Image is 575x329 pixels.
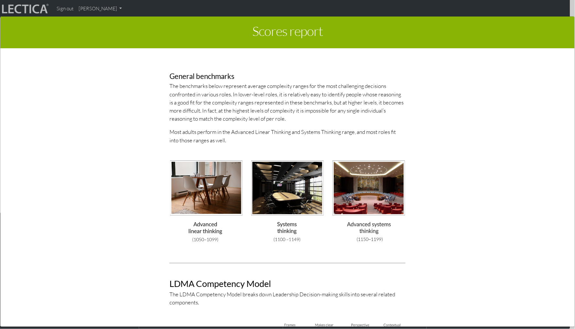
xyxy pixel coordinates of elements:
[169,72,406,81] h3: General benchmarks
[169,82,406,123] p: The benchmarks below represent average complexity ranges for the most challenging decisions confr...
[169,160,406,242] img: General benchmarks with three zones—Advanced Linear Thinking, Systems Thinking, and Advanced Syst...
[169,128,406,144] p: Most adults perform in the Advanced Linear Thinking and Systems Thinking range, and most roles fi...
[5,21,570,43] h1: Scores report
[169,279,406,289] h2: LDMA Competency Model
[169,290,406,306] p: The LDMA Competency Model breaks down Leadership Decision-making skills into several related comp...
